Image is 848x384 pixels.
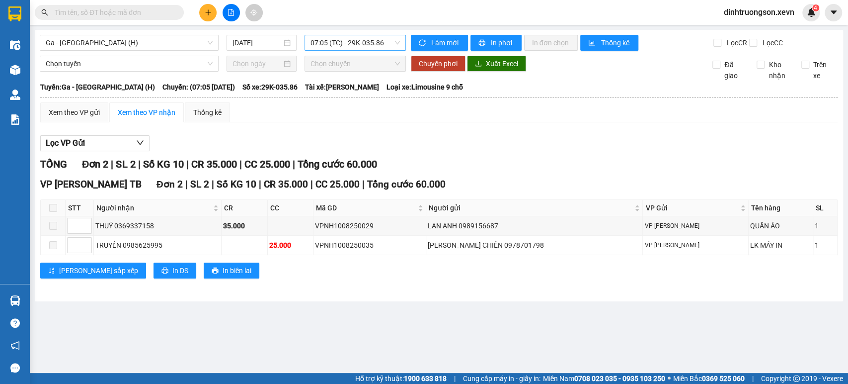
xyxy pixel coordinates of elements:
[40,83,155,91] b: Tuyến: Ga - [GEOGRAPHIC_DATA] (H)
[40,158,67,170] span: TỔNG
[668,377,671,381] span: ⚪️
[199,4,217,21] button: plus
[242,82,298,93] span: Số xe: 29K-035.86
[404,375,447,383] strong: 1900 633 818
[46,35,213,50] span: Ga - Thái Bình (H)
[491,37,514,48] span: In phơi
[750,240,811,251] div: LK MÁY IN
[217,179,256,190] span: Số KG 10
[191,158,236,170] span: CR 35.000
[223,265,251,276] span: In biên lai
[239,158,241,170] span: |
[814,4,817,11] span: 4
[55,7,172,18] input: Tìm tên, số ĐT hoặc mã đơn
[223,220,265,231] div: 35.000
[716,6,802,18] span: dinhtruongson.xevn
[815,220,836,231] div: 1
[83,227,89,233] span: down
[204,263,259,279] button: printerIn biên lai
[186,158,188,170] span: |
[765,59,793,81] span: Kho nhận
[759,37,784,48] span: Lọc CC
[702,375,745,383] strong: 0369 525 060
[10,114,20,125] img: solution-icon
[723,37,749,48] span: Lọc CR
[10,295,20,306] img: warehouse-icon
[228,9,234,16] span: file-add
[297,158,377,170] span: Tổng cước 60.000
[96,202,211,213] span: Người nhận
[143,158,183,170] span: Số KG 10
[411,56,465,72] button: Chuyển phơi
[543,373,665,384] span: Miền Nam
[49,107,100,118] div: Xem theo VP gửi
[185,179,188,190] span: |
[83,246,89,252] span: down
[40,135,150,151] button: Lọc VP Gửi
[172,265,188,276] span: In DS
[310,56,399,71] span: Chọn chuyến
[250,9,257,16] span: aim
[154,263,196,279] button: printerIn DS
[193,107,222,118] div: Thống kê
[429,202,633,213] span: Người gửi
[313,216,426,236] td: VPNH1008250029
[812,4,819,11] sup: 4
[752,373,754,384] span: |
[40,179,142,190] span: VP [PERSON_NAME] TB
[673,373,745,384] span: Miền Bắc
[367,179,446,190] span: Tổng cước 60.000
[59,265,138,276] span: [PERSON_NAME] sắp xếp
[644,241,746,250] div: VP [PERSON_NAME]
[643,236,748,255] td: VP Ngọc Hồi
[645,202,738,213] span: VP Gửi
[222,200,267,216] th: CR
[355,373,447,384] span: Hỗ trợ kỹ thuật:
[313,236,426,255] td: VPNH1008250035
[470,35,522,51] button: printerIn phơi
[467,56,526,72] button: downloadXuất Excel
[138,158,140,170] span: |
[95,220,220,231] div: THUÝ 0369337158
[245,4,263,21] button: aim
[80,226,91,233] span: Decrease Value
[83,239,89,245] span: up
[10,363,20,373] span: message
[428,240,641,251] div: [PERSON_NAME] CHIẾN 0978701798
[136,139,144,147] span: down
[315,240,424,251] div: VPNH1008250035
[825,4,842,21] button: caret-down
[80,218,91,226] span: Increase Value
[118,107,175,118] div: Xem theo VP nhận
[601,37,630,48] span: Thống kê
[524,35,578,51] button: In đơn chọn
[48,267,55,275] span: sort-ascending
[82,158,108,170] span: Đơn 2
[793,375,800,382] span: copyright
[205,9,212,16] span: plus
[264,179,308,190] span: CR 35.000
[190,179,209,190] span: SL 2
[80,245,91,253] span: Decrease Value
[428,220,641,231] div: LAN ANH 0989156687
[10,65,20,75] img: warehouse-icon
[486,58,518,69] span: Xuất Excel
[46,56,213,71] span: Chọn tuyến
[411,35,468,51] button: syncLàm mới
[750,220,811,231] div: QUẦN ÁO
[10,341,20,350] span: notification
[212,179,214,190] span: |
[41,9,48,16] span: search
[292,158,295,170] span: |
[310,179,313,190] span: |
[643,216,748,236] td: VP Ngọc Hồi
[223,4,240,21] button: file-add
[66,200,94,216] th: STT
[815,240,836,251] div: 1
[269,240,311,251] div: 25.000
[475,60,482,68] span: download
[749,200,813,216] th: Tên hàng
[46,137,85,149] span: Lọc VP Gửi
[80,238,91,245] span: Increase Value
[95,240,220,251] div: TRUYỀN 0985625995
